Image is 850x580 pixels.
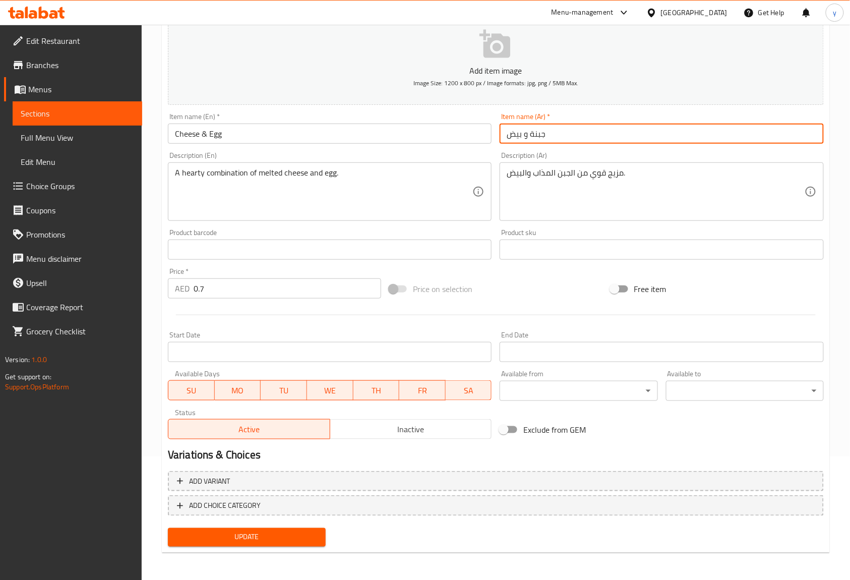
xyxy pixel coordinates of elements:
[634,283,666,295] span: Free item
[413,77,578,89] span: Image Size: 1200 x 800 px / Image formats: jpg, png / 5MB Max.
[172,422,326,437] span: Active
[168,495,824,516] button: ADD CHOICE CATEGORY
[5,353,30,366] span: Version:
[446,380,492,400] button: SA
[265,383,303,398] span: TU
[189,475,230,488] span: Add variant
[307,380,353,400] button: WE
[168,471,824,492] button: Add variant
[26,253,134,265] span: Menu disclaimer
[194,278,381,299] input: Please enter price
[330,419,492,439] button: Inactive
[168,447,824,462] h2: Variations & Choices
[413,283,472,295] span: Price on selection
[261,380,307,400] button: TU
[26,180,134,192] span: Choice Groups
[4,29,142,53] a: Edit Restaurant
[26,228,134,241] span: Promotions
[5,370,51,383] span: Get support on:
[189,499,261,512] span: ADD CHOICE CATEGORY
[26,277,134,289] span: Upsell
[552,7,614,19] div: Menu-management
[168,124,492,144] input: Enter name En
[26,301,134,313] span: Coverage Report
[13,101,142,126] a: Sections
[500,240,823,260] input: Please enter product sku
[21,132,134,144] span: Full Menu View
[4,222,142,247] a: Promotions
[168,528,326,547] button: Update
[399,380,446,400] button: FR
[4,271,142,295] a: Upsell
[403,383,442,398] span: FR
[5,380,69,393] a: Support.OpsPlatform
[4,174,142,198] a: Choice Groups
[666,381,824,401] div: ​
[4,295,142,319] a: Coverage Report
[28,83,134,95] span: Menus
[219,383,257,398] span: MO
[311,383,349,398] span: WE
[4,319,142,343] a: Grocery Checklist
[26,59,134,71] span: Branches
[4,198,142,222] a: Coupons
[4,247,142,271] a: Menu disclaimer
[176,531,318,544] span: Update
[21,156,134,168] span: Edit Menu
[523,424,586,436] span: Exclude from GEM
[26,35,134,47] span: Edit Restaurant
[357,383,396,398] span: TH
[334,422,488,437] span: Inactive
[168,13,824,105] button: Add item imageImage Size: 1200 x 800 px / Image formats: jpg, png / 5MB Max.
[26,204,134,216] span: Coupons
[175,168,472,216] textarea: A hearty combination of melted cheese and egg.
[500,124,823,144] input: Enter name Ar
[13,126,142,150] a: Full Menu View
[184,65,808,77] p: Add item image
[31,353,47,366] span: 1.0.0
[833,7,836,18] span: y
[450,383,488,398] span: SA
[661,7,727,18] div: [GEOGRAPHIC_DATA]
[13,150,142,174] a: Edit Menu
[172,383,211,398] span: SU
[4,77,142,101] a: Menus
[215,380,261,400] button: MO
[507,168,804,216] textarea: مزيج قوي من الجبن المذاب والبيض.
[168,240,492,260] input: Please enter product barcode
[500,381,657,401] div: ​
[26,325,134,337] span: Grocery Checklist
[175,282,190,295] p: AED
[21,107,134,120] span: Sections
[168,419,330,439] button: Active
[353,380,400,400] button: TH
[4,53,142,77] a: Branches
[168,380,215,400] button: SU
